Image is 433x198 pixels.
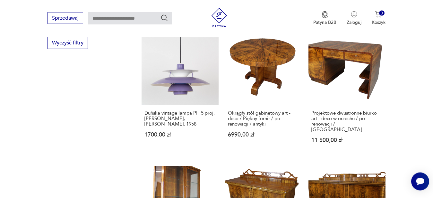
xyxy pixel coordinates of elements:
[313,19,336,25] p: Patyna B2B
[322,11,328,18] img: Ikona medalu
[225,28,302,156] a: Okrągły stół gabinetowy art - deco / Piękny fornir / po renowacji / antykiOkrągły stół gabinetowy...
[48,16,83,21] a: Sprzedawaj
[142,28,219,156] a: Duńska vintage lampa PH 5 proj. Poul Henningsen, Louis Poulsen, 1958Duńska vintage lampa PH 5 pro...
[144,132,216,137] p: 1700,00 zł
[48,37,88,49] button: Wyczyść filtry
[411,172,429,190] iframe: Smartsupp widget button
[347,11,361,25] button: Zaloguj
[375,11,382,17] img: Ikona koszyka
[311,110,383,132] h3: Projektowe dwustronne biurko art - deco w orzechu / po renowacji / [GEOGRAPHIC_DATA]
[308,28,385,156] a: Projektowe dwustronne biurko art - deco w orzechu / po renowacji / KrakówProjektowe dwustronne bi...
[351,11,357,17] img: Ikonka użytkownika
[228,132,299,137] p: 6990,00 zł
[160,14,168,22] button: Szukaj
[313,11,336,25] a: Ikona medaluPatyna B2B
[372,19,385,25] p: Koszyk
[311,137,383,143] p: 11 500,00 zł
[313,11,336,25] button: Patyna B2B
[372,11,385,25] button: 0Koszyk
[210,8,229,27] img: Patyna - sklep z meblami i dekoracjami vintage
[347,19,361,25] p: Zaloguj
[48,12,83,24] button: Sprzedawaj
[379,10,385,16] div: 0
[144,110,216,127] h3: Duńska vintage lampa PH 5 proj. [PERSON_NAME], [PERSON_NAME], 1958
[228,110,299,127] h3: Okrągły stół gabinetowy art - deco / Piękny fornir / po renowacji / antyki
